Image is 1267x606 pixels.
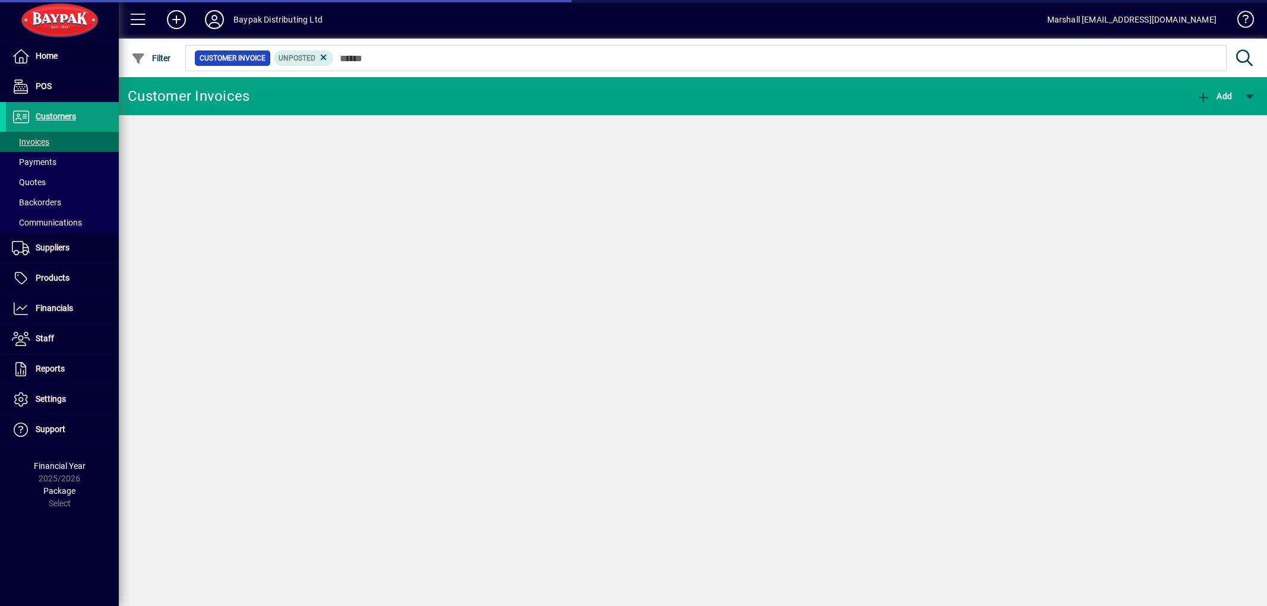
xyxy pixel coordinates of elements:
span: Filter [131,53,171,63]
mat-chip: Customer Invoice Status: Unposted [274,50,334,66]
a: POS [6,72,119,101]
span: Customers [36,112,76,121]
span: Financial Year [34,461,86,471]
div: Customer Invoices [128,87,249,106]
span: Unposted [279,54,315,62]
a: Backorders [6,192,119,212]
span: Products [36,273,69,283]
span: POS [36,81,52,91]
a: Home [6,42,119,71]
span: Package [43,486,75,496]
button: Add [1193,85,1235,107]
a: Knowledge Base [1228,2,1252,41]
span: Quotes [12,177,46,187]
span: Support [36,424,65,434]
div: Baypak Distributing Ltd [233,10,323,29]
span: Payments [12,157,56,167]
span: Home [36,51,58,61]
a: Invoices [6,132,119,152]
span: Reports [36,364,65,373]
a: Settings [6,385,119,414]
button: Add [157,9,195,30]
span: Suppliers [36,243,69,252]
span: Add [1196,91,1232,101]
button: Filter [128,47,174,69]
span: Staff [36,334,54,343]
a: Financials [6,294,119,323]
span: Communications [12,218,82,227]
span: Financials [36,303,73,313]
a: Support [6,415,119,445]
span: Invoices [12,137,49,147]
span: Settings [36,394,66,404]
a: Quotes [6,172,119,192]
a: Communications [6,212,119,233]
a: Staff [6,324,119,354]
span: Customer Invoice [200,52,266,64]
a: Products [6,264,119,293]
a: Suppliers [6,233,119,263]
button: Profile [195,9,233,30]
a: Payments [6,152,119,172]
span: Backorders [12,198,61,207]
a: Reports [6,354,119,384]
div: Marshall [EMAIL_ADDRESS][DOMAIN_NAME] [1047,10,1217,29]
